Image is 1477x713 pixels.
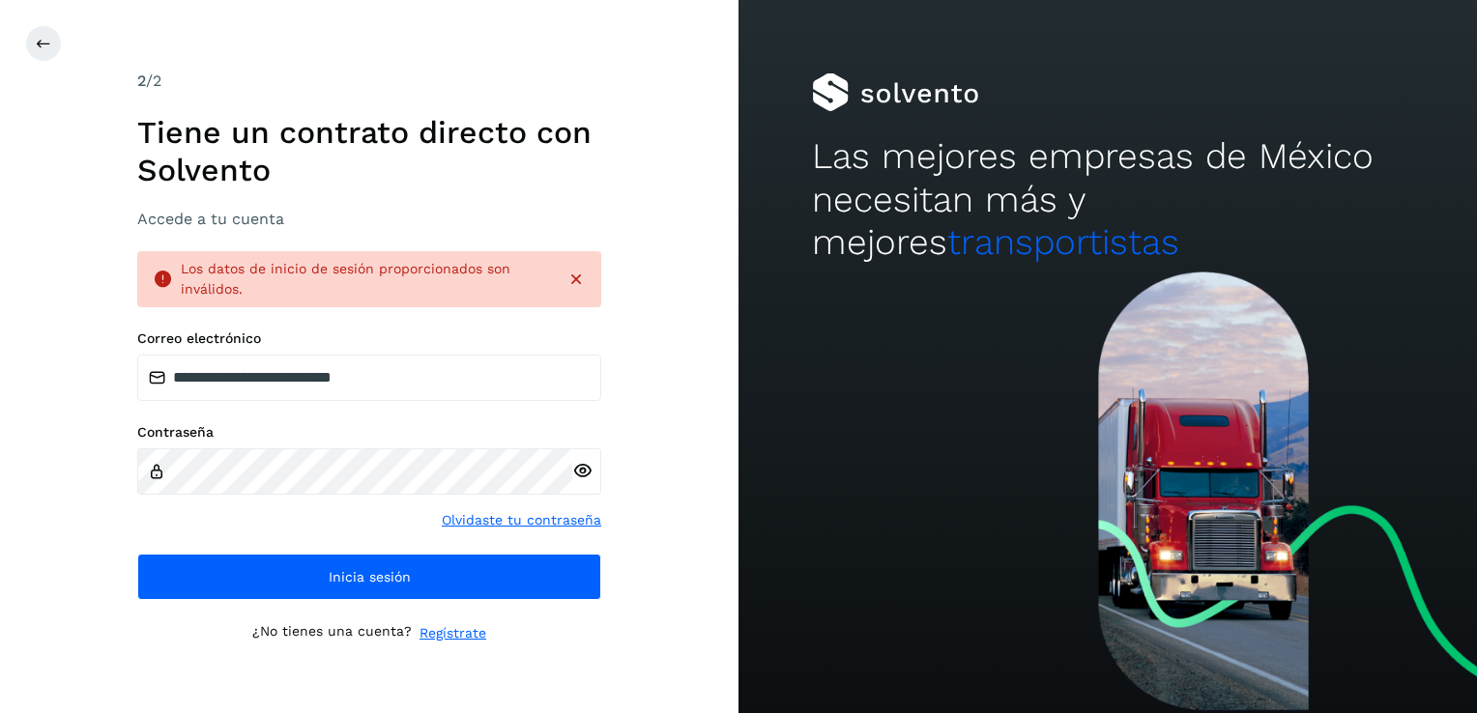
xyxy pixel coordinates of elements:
[137,330,601,347] label: Correo electrónico
[137,70,601,93] div: /2
[812,135,1403,264] h2: Las mejores empresas de México necesitan más y mejores
[137,554,601,600] button: Inicia sesión
[137,210,601,228] h3: Accede a tu cuenta
[137,114,601,188] h1: Tiene un contrato directo con Solvento
[947,221,1179,263] span: transportistas
[252,623,412,643] p: ¿No tienes una cuenta?
[181,259,551,299] div: Los datos de inicio de sesión proporcionados son inválidos.
[420,623,486,643] a: Regístrate
[137,424,601,441] label: Contraseña
[329,570,411,584] span: Inicia sesión
[442,510,601,530] a: Olvidaste tu contraseña
[137,71,146,90] span: 2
